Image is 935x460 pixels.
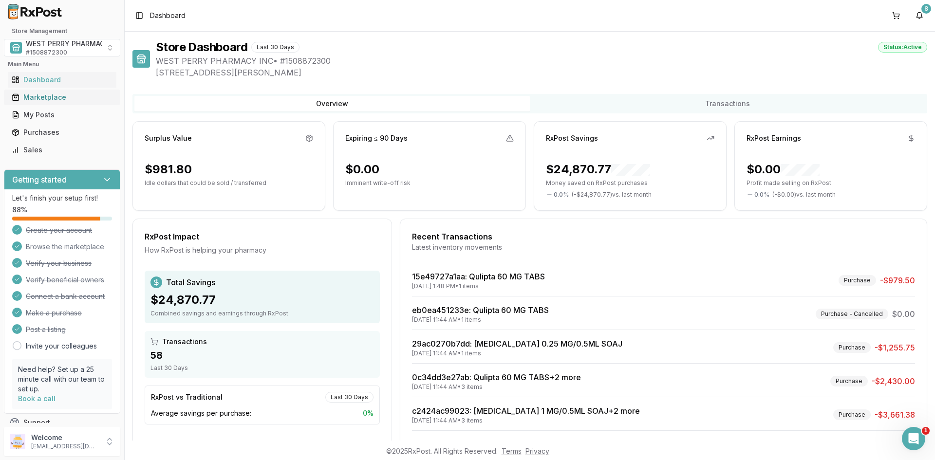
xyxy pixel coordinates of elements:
div: [DATE] 11:44 AM • 3 items [412,417,640,424]
span: $0.00 [892,308,915,320]
button: Transactions [530,96,925,111]
div: Last 30 Days [325,392,374,403]
a: 0c34dd3e27ab: Qulipta 60 MG TABS+2 more [412,372,581,382]
div: $24,870.77 [150,292,374,308]
span: 0.0 % [554,191,569,199]
div: [DATE] 11:44 AM • 1 items [412,350,622,357]
span: -$3,661.38 [875,409,915,421]
div: Purchase - Cancelled [816,309,888,319]
a: eb0ea451233e: Qulipta 60 MG TABS [412,305,549,315]
span: 0 % [363,408,374,418]
span: -$1,255.75 [875,342,915,353]
div: Purchase [830,376,868,386]
div: Purchases [12,128,112,137]
span: Make a purchase [26,308,82,318]
div: 8 [921,4,931,14]
div: Purchase [839,275,876,286]
h3: Getting started [12,174,67,185]
button: Select a view [4,39,120,56]
div: $24,870.77 [546,162,650,177]
p: Money saved on RxPost purchases [546,179,714,187]
div: RxPost Earnings [747,133,801,143]
nav: breadcrumb [150,11,186,20]
button: Overview [134,96,530,111]
div: How RxPost is helping your pharmacy [145,245,380,255]
div: Dashboard [12,75,112,85]
button: Dashboard [4,72,120,88]
a: Book a call [18,394,56,403]
div: $981.80 [145,162,192,177]
div: Latest inventory movements [412,242,915,252]
a: Privacy [525,447,549,455]
a: My Posts [8,106,116,124]
button: Support [4,414,120,431]
div: 58 [150,349,374,362]
span: WEST PERRY PHARMACY INC [26,39,124,49]
img: User avatar [10,434,25,449]
div: Expiring ≤ 90 Days [345,133,408,143]
p: Profit made selling on RxPost [747,179,915,187]
span: Create your account [26,225,92,235]
div: Status: Active [878,42,927,53]
p: Welcome [31,433,99,442]
span: Dashboard [150,11,186,20]
span: -$2,430.00 [872,375,915,387]
button: Sales [4,142,120,158]
span: 88 % [12,205,27,215]
h2: Store Management [4,27,120,35]
span: Browse the marketplace [26,242,104,252]
span: -$979.50 [880,275,915,286]
span: Post a listing [26,325,66,334]
a: Sales [8,141,116,159]
p: Let's finish your setup first! [12,193,112,203]
div: Sales [12,145,112,155]
a: 29ac0270b7dd: [MEDICAL_DATA] 0.25 MG/0.5ML SOAJ [412,339,622,349]
span: 0.0 % [754,191,769,199]
div: Purchase [833,409,871,420]
div: [DATE] 1:48 PM • 1 items [412,282,545,290]
div: Last 30 Days [251,42,299,53]
div: Purchase [833,342,871,353]
button: My Posts [4,107,120,123]
a: Marketplace [8,89,116,106]
a: 15e49727a1aa: Qulipta 60 MG TABS [412,272,545,281]
div: Surplus Value [145,133,192,143]
p: Idle dollars that could be sold / transferred [145,179,313,187]
div: [DATE] 11:44 AM • 1 items [412,316,549,324]
a: Terms [502,447,522,455]
p: Need help? Set up a 25 minute call with our team to set up. [18,365,106,394]
div: RxPost vs Traditional [151,392,223,402]
span: Average savings per purchase: [151,408,251,418]
button: Purchases [4,125,120,140]
img: RxPost Logo [4,4,66,19]
button: Marketplace [4,90,120,105]
div: RxPost Impact [145,231,380,242]
p: [EMAIL_ADDRESS][DOMAIN_NAME] [31,442,99,450]
div: $0.00 [747,162,820,177]
a: c2424ac99023: [MEDICAL_DATA] 1 MG/0.5ML SOAJ+2 more [412,406,640,416]
button: 8 [912,8,927,23]
span: Transactions [162,337,207,347]
div: Marketplace [12,92,112,102]
h2: Main Menu [8,60,116,68]
span: Verify your business [26,258,92,268]
h1: Store Dashboard [156,39,247,55]
span: Connect a bank account [26,292,105,301]
iframe: Intercom live chat [902,427,925,450]
span: 1 [922,427,930,435]
a: Purchases [8,124,116,141]
span: Total Savings [166,276,215,288]
a: Dashboard [8,71,116,89]
span: ( - $24,870.77 ) vs. last month [572,191,652,199]
span: [STREET_ADDRESS][PERSON_NAME] [156,67,927,78]
div: Last 30 Days [150,364,374,372]
div: [DATE] 11:44 AM • 3 items [412,383,581,391]
a: Invite your colleagues [26,341,97,351]
span: ( - $0.00 ) vs. last month [772,191,836,199]
p: Imminent write-off risk [345,179,514,187]
span: # 1508872300 [26,49,67,56]
span: WEST PERRY PHARMACY INC • # 1508872300 [156,55,927,67]
div: $0.00 [345,162,379,177]
div: My Posts [12,110,112,120]
div: RxPost Savings [546,133,598,143]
